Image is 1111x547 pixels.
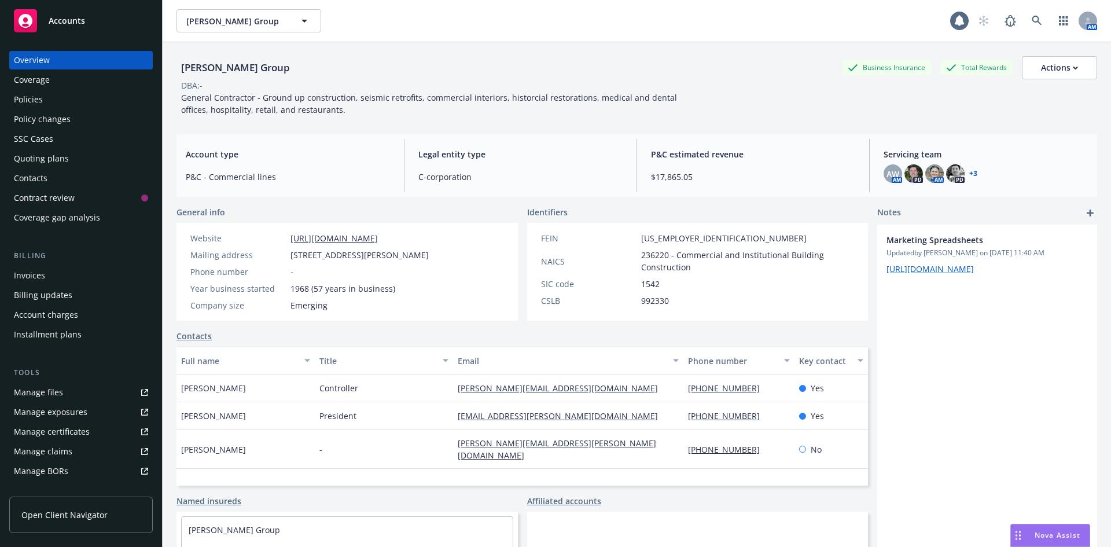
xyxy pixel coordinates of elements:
div: Total Rewards [940,60,1013,75]
span: Accounts [49,16,85,25]
div: Manage files [14,383,63,402]
a: Manage exposures [9,403,153,421]
span: No [811,443,822,456]
button: [PERSON_NAME] Group [176,9,321,32]
img: photo [946,164,965,183]
span: Nova Assist [1035,530,1080,540]
div: Phone number [190,266,286,278]
div: Email [458,355,666,367]
div: Manage certificates [14,423,90,441]
div: Coverage gap analysis [14,208,100,227]
span: President [319,410,356,422]
div: Business Insurance [842,60,931,75]
div: Tools [9,367,153,379]
a: Installment plans [9,325,153,344]
span: General info [176,206,225,218]
div: SIC code [541,278,637,290]
div: Manage claims [14,442,72,461]
a: remove [1074,234,1088,248]
span: Yes [811,410,824,422]
span: C-corporation [418,171,623,183]
div: Coverage [14,71,50,89]
span: Marketing Spreadsheets [886,234,1058,246]
a: edit [1058,234,1072,248]
a: Contacts [176,330,212,342]
div: Installment plans [14,325,82,344]
span: AW [886,168,899,180]
a: [PERSON_NAME] Group [189,524,280,535]
a: add [1083,206,1097,220]
div: FEIN [541,232,637,244]
div: Mailing address [190,249,286,261]
span: 1542 [641,278,660,290]
a: Policies [9,90,153,109]
div: Billing updates [14,286,72,304]
div: NAICS [541,255,637,267]
div: Phone number [688,355,777,367]
span: Updated by [PERSON_NAME] on [DATE] 11:40 AM [886,248,1088,258]
a: Policy changes [9,110,153,129]
button: Nova Assist [1010,524,1090,547]
span: [PERSON_NAME] [181,443,246,456]
div: Account charges [14,306,78,324]
div: SSC Cases [14,130,53,148]
a: Manage files [9,383,153,402]
span: [PERSON_NAME] Group [186,15,286,27]
img: photo [925,164,944,183]
div: Manage BORs [14,462,68,480]
span: General Contractor - Ground up construction, seismic retrofits, commercial interiors, historcial ... [181,92,679,115]
div: Drag to move [1011,524,1025,546]
button: Actions [1022,56,1097,79]
a: [PERSON_NAME][EMAIL_ADDRESS][DOMAIN_NAME] [458,383,667,394]
span: Notes [877,206,901,220]
div: DBA: - [181,79,203,91]
span: P&C estimated revenue [651,148,855,160]
a: Named insureds [176,495,241,507]
a: [PERSON_NAME][EMAIL_ADDRESS][PERSON_NAME][DOMAIN_NAME] [458,438,656,461]
div: Company size [190,299,286,311]
span: [PERSON_NAME] [181,410,246,422]
a: Overview [9,51,153,69]
div: Marketing SpreadsheetsUpdatedby [PERSON_NAME] on [DATE] 11:40 AM[URL][DOMAIN_NAME] [877,225,1097,284]
a: [URL][DOMAIN_NAME] [290,233,378,244]
a: Account charges [9,306,153,324]
div: Overview [14,51,50,69]
span: 236220 - Commercial and Institutional Building Construction [641,249,855,273]
a: +3 [969,170,977,177]
button: Full name [176,347,315,375]
div: Invoices [14,266,45,285]
a: Summary of insurance [9,482,153,500]
button: Phone number [683,347,794,375]
div: Year business started [190,282,286,295]
a: Switch app [1052,9,1075,32]
div: CSLB [541,295,637,307]
span: Servicing team [884,148,1088,160]
a: Coverage gap analysis [9,208,153,227]
div: Policy changes [14,110,71,129]
a: Quoting plans [9,149,153,168]
div: Summary of insurance [14,482,102,500]
button: Key contact [794,347,868,375]
span: Legal entity type [418,148,623,160]
a: Manage BORs [9,462,153,480]
div: Website [190,232,286,244]
a: Start snowing [972,9,995,32]
div: Manage exposures [14,403,87,421]
span: Yes [811,382,824,394]
a: SSC Cases [9,130,153,148]
span: P&C - Commercial lines [186,171,390,183]
div: Billing [9,250,153,262]
span: 1968 (57 years in business) [290,282,395,295]
a: Contacts [9,169,153,188]
a: Search [1025,9,1049,32]
a: [PHONE_NUMBER] [688,383,769,394]
div: Policies [14,90,43,109]
span: Account type [186,148,390,160]
a: [URL][DOMAIN_NAME] [886,263,974,274]
div: Actions [1041,57,1078,79]
a: Report a Bug [999,9,1022,32]
div: Quoting plans [14,149,69,168]
a: Manage claims [9,442,153,461]
a: Contract review [9,189,153,207]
